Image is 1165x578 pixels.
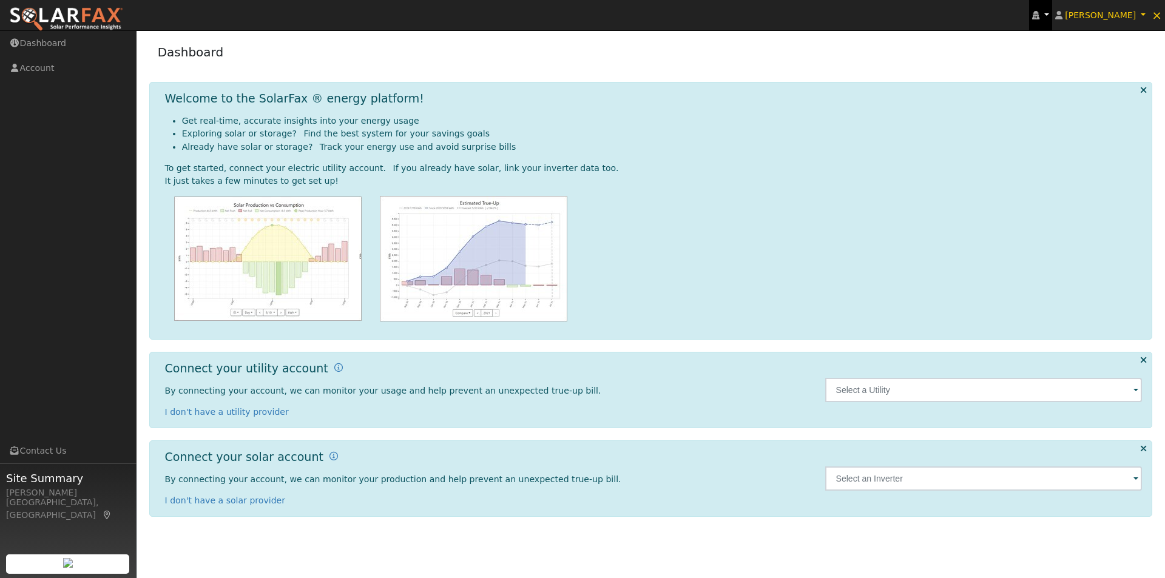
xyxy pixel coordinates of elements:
a: I don't have a utility provider [165,407,289,417]
span: × [1152,8,1162,22]
span: By connecting your account, we can monitor your production and help prevent an unexpected true-up... [165,474,621,484]
span: Site Summary [6,470,130,486]
li: Get real-time, accurate insights into your energy usage [182,115,1143,127]
div: To get started, connect your electric utility account. If you already have solar, link your inver... [165,162,1143,175]
input: Select an Inverter [825,466,1143,491]
h1: Welcome to the SolarFax ® energy platform! [165,92,424,106]
li: Already have solar or storage? Track your energy use and avoid surprise bills [182,141,1143,153]
img: retrieve [63,558,73,568]
img: SolarFax [9,7,123,32]
li: Exploring solar or storage? Find the best system for your savings goals [182,127,1143,140]
a: I don't have a solar provider [165,496,286,505]
h1: Connect your utility account [165,361,328,375]
a: Map [102,510,113,520]
a: Dashboard [158,45,224,59]
div: It just takes a few minutes to get set up! [165,175,1143,187]
span: By connecting your account, we can monitor your usage and help prevent an unexpected true-up bill. [165,386,601,395]
span: [PERSON_NAME] [1065,10,1136,20]
h1: Connect your solar account [165,450,323,464]
div: [GEOGRAPHIC_DATA], [GEOGRAPHIC_DATA] [6,496,130,522]
input: Select a Utility [825,378,1143,402]
div: [PERSON_NAME] [6,486,130,499]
